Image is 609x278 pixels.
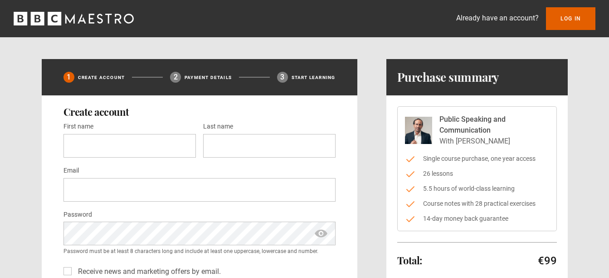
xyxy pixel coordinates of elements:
[397,70,499,84] h1: Purchase summary
[405,169,549,179] li: 26 lessons
[63,247,336,255] small: Password must be at least 8 characters long and include at least one uppercase, lowercase and num...
[439,114,549,136] p: Public Speaking and Communication
[63,165,79,176] label: Email
[405,199,549,208] li: Course notes with 28 practical exercises
[397,255,422,266] h2: Total:
[74,266,221,277] label: Receive news and marketing offers by email.
[63,121,93,132] label: First name
[78,74,125,81] p: Create Account
[314,222,328,245] span: show password
[63,209,92,220] label: Password
[63,106,336,117] h2: Create account
[456,13,539,24] p: Already have an account?
[405,184,549,194] li: 5.5 hours of world-class learning
[14,12,134,25] svg: BBC Maestro
[277,72,288,83] div: 3
[439,136,549,147] p: With [PERSON_NAME]
[185,74,232,81] p: Payment details
[538,253,557,268] p: €99
[292,74,336,81] p: Start learning
[203,121,233,132] label: Last name
[405,214,549,223] li: 14-day money back guarantee
[405,154,549,164] li: Single course purchase, one year access
[170,72,181,83] div: 2
[546,7,595,30] a: Log In
[63,72,74,83] div: 1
